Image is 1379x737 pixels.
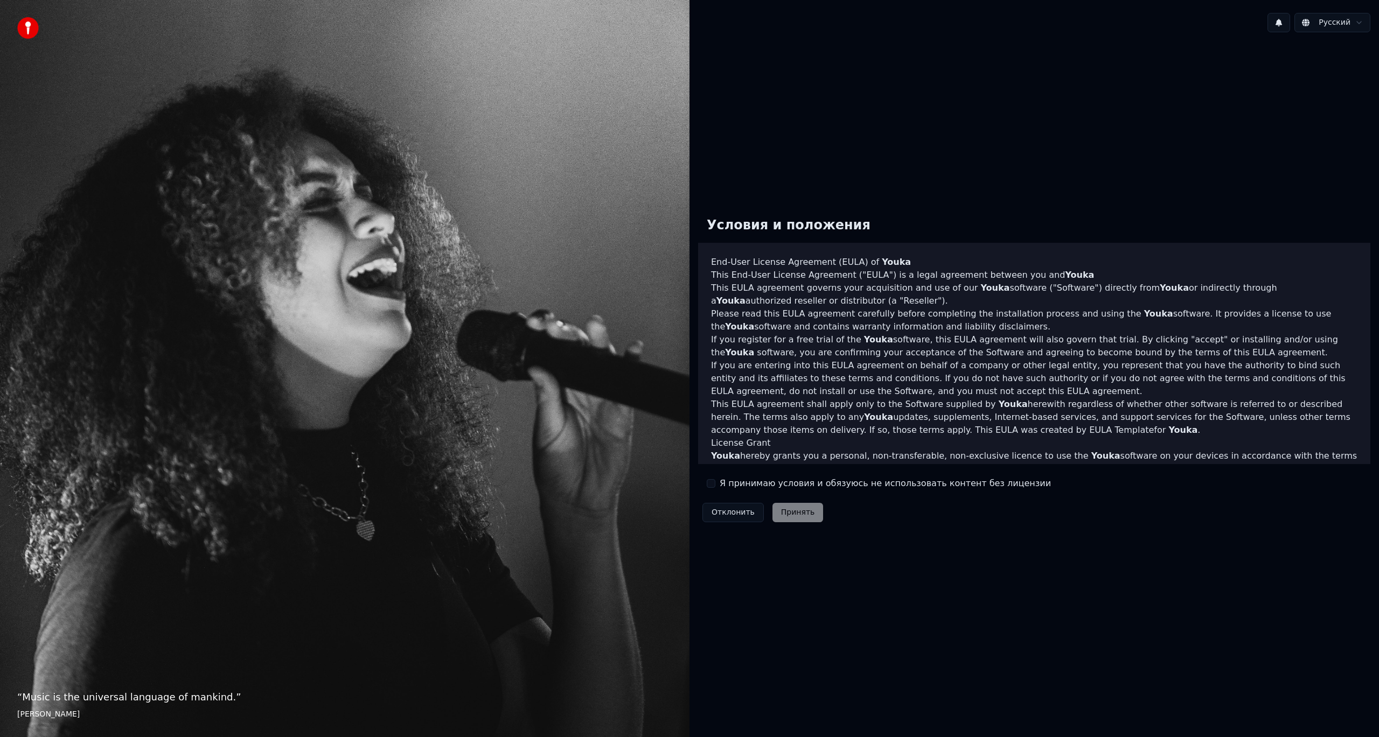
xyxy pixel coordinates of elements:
[698,208,879,243] div: Условия и положения
[702,503,764,522] button: Отклонить
[711,437,1357,450] h3: License Grant
[1168,425,1197,435] span: Youka
[711,256,1357,269] h3: End-User License Agreement (EULA) of
[711,333,1357,359] p: If you register for a free trial of the software, this EULA agreement will also govern that trial...
[720,477,1051,490] label: Я принимаю условия и обязуюсь не использовать контент без лицензии
[711,307,1357,333] p: Please read this EULA agreement carefully before completing the installation process and using th...
[17,17,39,39] img: youka
[1160,283,1189,293] span: Youka
[725,321,754,332] span: Youka
[1089,425,1154,435] a: EULA Template
[711,359,1357,398] p: If you are entering into this EULA agreement on behalf of a company or other legal entity, you re...
[711,450,1357,475] p: hereby grants you a personal, non-transferable, non-exclusive licence to use the software on your...
[711,269,1357,282] p: This End-User License Agreement ("EULA") is a legal agreement between you and
[980,283,1009,293] span: Youka
[17,709,672,720] footer: [PERSON_NAME]
[711,451,740,461] span: Youka
[711,282,1357,307] p: This EULA agreement governs your acquisition and use of our software ("Software") directly from o...
[882,257,911,267] span: Youka
[864,412,893,422] span: Youka
[1091,451,1120,461] span: Youka
[716,296,746,306] span: Youka
[1144,308,1173,319] span: Youka
[725,347,754,357] span: Youka
[999,399,1028,409] span: Youka
[1065,270,1094,280] span: Youka
[864,334,893,345] span: Youka
[711,398,1357,437] p: This EULA agreement shall apply only to the Software supplied by herewith regardless of whether o...
[17,690,672,705] p: “ Music is the universal language of mankind. ”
